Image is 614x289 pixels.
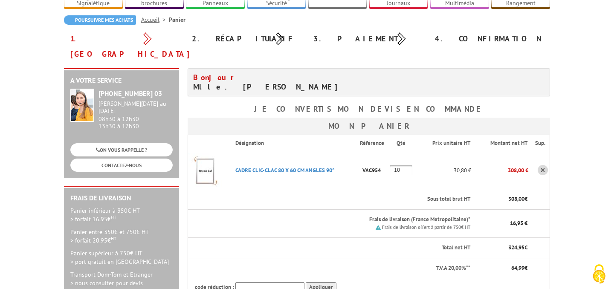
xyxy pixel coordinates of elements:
[235,216,470,224] p: Frais de livraison (France Metropolitaine)*
[307,31,429,46] div: 3. Paiement
[478,139,527,147] p: Montant net HT
[193,72,238,82] span: Bonjour
[229,135,360,151] th: Désignation
[195,244,470,252] p: Total net HT
[70,159,173,172] a: CONTACTEZ-NOUS
[64,15,136,25] a: Poursuivre mes achats
[111,235,116,241] sup: HT
[528,135,550,151] th: Sup.
[98,100,173,115] div: [PERSON_NAME][DATE] au [DATE]
[508,195,524,202] span: 308,00
[169,15,185,24] li: Panier
[70,228,173,245] p: Panier entre 350€ et 750€ HT
[471,163,528,178] p: 308,00 €
[360,163,390,178] p: VAC954
[254,104,484,114] b: Je convertis mon devis en commande
[14,22,20,29] img: website_grey.svg
[188,118,550,135] h3: Mon panier
[193,73,362,92] h4: Mlle. [PERSON_NAME]
[70,258,169,266] span: > port gratuit en [GEOGRAPHIC_DATA]
[478,264,527,272] p: €
[44,50,66,56] div: Domaine
[429,31,550,46] div: 4. Confirmation
[235,167,335,174] a: CADRE CLIC-CLAC 80 X 60 CM ANGLES 90°
[35,49,41,56] img: tab_domain_overview_orange.svg
[229,189,471,209] th: Sous total brut HT
[70,270,173,287] p: Transport Dom-Tom et Etranger
[70,215,116,223] span: > forfait 16.95€
[70,143,173,156] a: ON VOUS RAPPELLE ?
[510,220,527,227] span: 16,95 €
[106,50,130,56] div: Mots-clés
[382,224,470,230] small: Frais de livraison offert à partir de 750€ HT
[376,225,381,230] img: picto.png
[478,195,527,203] p: €
[185,31,307,46] div: 2. Récapitulatif
[390,135,417,151] th: Qté
[97,49,104,56] img: tab_keywords_by_traffic_grey.svg
[423,139,470,147] p: Prix unitaire HT
[70,77,173,84] h2: A votre service
[22,22,96,29] div: Domaine: [DOMAIN_NAME]
[70,249,173,266] p: Panier supérieur à 750€ HT
[584,260,614,289] button: Cookies (fenêtre modale)
[70,89,94,122] img: widget-service.jpg
[111,214,116,220] sup: HT
[70,237,116,244] span: > forfait 20.95€
[64,31,185,62] div: 1. [GEOGRAPHIC_DATA]
[98,89,162,98] strong: [PHONE_NUMBER] 03
[417,163,471,178] p: 30,80 €
[508,244,524,251] span: 324,95
[588,263,610,285] img: Cookies (fenêtre modale)
[70,194,173,202] h2: Frais de Livraison
[14,14,20,20] img: logo_orange.svg
[478,244,527,252] p: €
[24,14,42,20] div: v 4.0.25
[141,16,169,23] a: Accueil
[188,153,222,187] img: CADRE CLIC-CLAC 80 X 60 CM ANGLES 90°
[360,139,389,147] p: Référence
[195,264,470,272] p: T.V.A 20,00%**
[70,206,173,223] p: Panier inférieur à 350€ HT
[511,264,524,272] span: 64,99
[98,100,173,130] div: 08h30 à 12h30 13h30 à 17h30
[70,279,143,287] span: > nous consulter pour devis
